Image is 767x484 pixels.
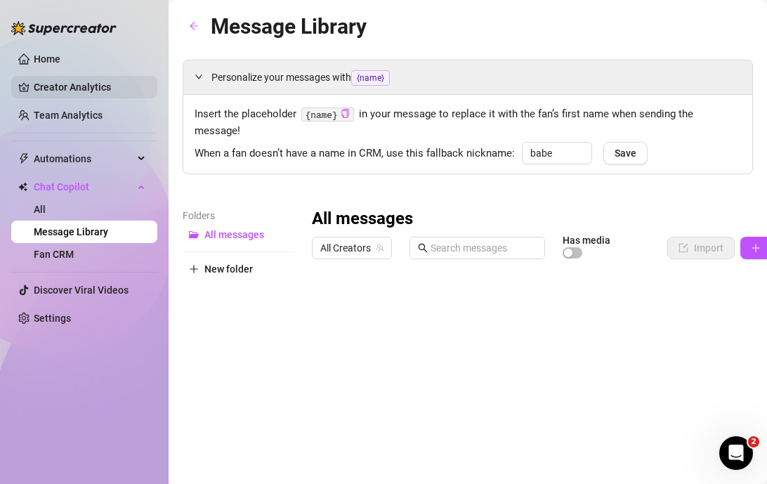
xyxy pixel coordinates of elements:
span: arrow-left [189,21,199,31]
input: Search messages [431,240,537,256]
a: Fan CRM [34,249,74,260]
span: Personalize your messages with [211,70,741,86]
article: Message Library [211,10,367,43]
article: Has media [563,236,610,244]
img: Chat Copilot [18,182,27,192]
a: Message Library [34,226,108,237]
a: Discover Viral Videos [34,284,129,296]
a: Home [34,53,60,65]
button: All messages [183,223,295,246]
span: Save [615,148,636,159]
a: All [34,204,46,215]
div: Personalize your messages with{name} [183,60,752,94]
span: thunderbolt [18,153,29,164]
span: All messages [204,229,264,240]
span: New folder [204,263,253,275]
h3: All messages [312,208,413,230]
span: 2 [748,436,759,447]
span: Chat Copilot [34,176,133,198]
button: New folder [183,258,295,280]
span: team [376,244,384,252]
span: Insert the placeholder in your message to replace it with the fan’s first name when sending the m... [195,106,741,139]
button: Save [603,142,648,164]
span: search [418,243,428,253]
button: Click to Copy [341,109,350,119]
a: Settings [34,313,71,324]
span: When a fan doesn’t have a name in CRM, use this fallback nickname: [195,145,515,162]
a: Creator Analytics [34,76,146,98]
span: {name} [351,70,390,86]
span: All Creators [320,237,383,259]
span: folder-open [189,230,199,240]
iframe: Intercom live chat [719,436,753,470]
span: copy [341,109,350,118]
span: plus [189,264,199,274]
span: plus [751,243,761,253]
span: Automations [34,148,133,170]
img: logo-BBDzfeDw.svg [11,21,117,35]
span: expanded [195,72,203,81]
article: Folders [183,208,295,223]
button: Import [667,237,735,259]
a: Team Analytics [34,110,103,121]
code: {name} [301,107,354,122]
